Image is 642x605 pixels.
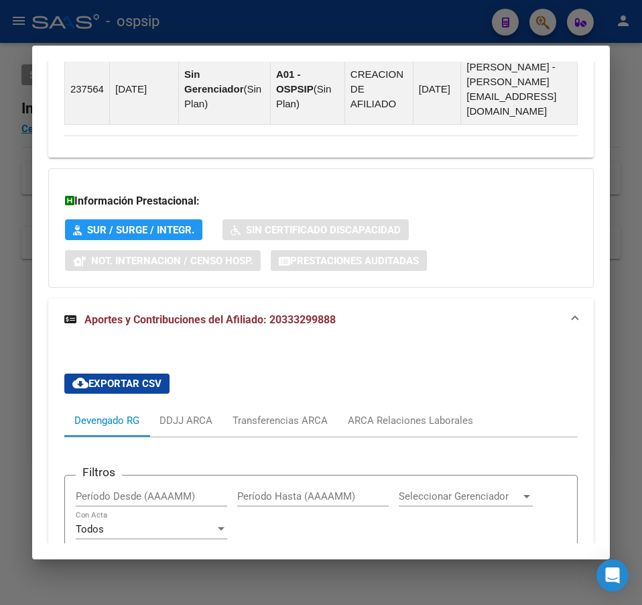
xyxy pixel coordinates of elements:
[84,313,336,326] span: Aportes y Contribuciones del Afiliado: 20333299888
[65,219,202,240] button: SUR / SURGE / INTEGR.
[271,250,427,271] button: Prestaciones Auditadas
[233,413,328,428] div: Transferencias ARCA
[48,298,594,341] mat-expansion-panel-header: Aportes y Contribuciones del Afiliado: 20333299888
[270,54,344,125] td: ( )
[64,54,109,125] td: 237564
[246,224,401,236] span: Sin Certificado Discapacidad
[344,54,413,125] td: CREACION DE AFILIADO
[72,375,88,391] mat-icon: cloud_download
[74,413,139,428] div: Devengado RG
[184,68,243,95] strong: Sin Gerenciador
[65,193,577,209] h3: Información Prestacional:
[72,378,162,390] span: Exportar CSV
[179,54,271,125] td: ( )
[290,255,419,267] span: Prestaciones Auditadas
[461,54,578,125] td: [PERSON_NAME] - [PERSON_NAME][EMAIL_ADDRESS][DOMAIN_NAME]
[399,490,521,502] span: Seleccionar Gerenciador
[159,413,212,428] div: DDJJ ARCA
[65,250,261,271] button: Not. Internacion / Censo Hosp.
[276,68,314,95] strong: A01 - OSPSIP
[413,54,460,125] td: [DATE]
[348,413,473,428] div: ARCA Relaciones Laborales
[76,465,122,480] h3: Filtros
[87,224,194,236] span: SUR / SURGE / INTEGR.
[222,219,409,240] button: Sin Certificado Discapacidad
[596,559,629,592] div: Open Intercom Messenger
[76,523,104,535] span: Todos
[64,374,170,394] button: Exportar CSV
[91,255,253,267] span: Not. Internacion / Censo Hosp.
[109,54,178,125] td: [DATE]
